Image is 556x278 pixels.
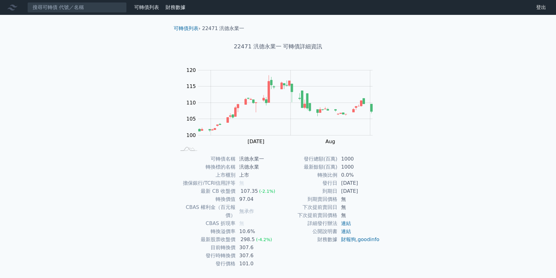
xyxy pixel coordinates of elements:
td: 公開說明書 [278,227,337,236]
td: 詳細發行辦法 [278,219,337,227]
td: 1000 [337,155,380,163]
td: , [337,236,380,244]
td: 97.04 [235,195,278,203]
td: 無 [337,195,380,203]
li: › [174,25,200,32]
td: 無 [337,211,380,219]
span: 無承作 [239,208,254,214]
td: 上市 [235,171,278,179]
td: 可轉債名稱 [176,155,235,163]
span: (-4.2%) [256,237,272,242]
td: 到期賣回價格 [278,195,337,203]
td: 最新股票收盤價 [176,236,235,244]
td: [DATE] [337,187,380,195]
td: 無 [337,203,380,211]
td: 轉換比例 [278,171,337,179]
td: 轉換標的名稱 [176,163,235,171]
a: goodinfo [358,236,379,242]
tspan: [DATE] [248,139,264,144]
a: 可轉債列表 [174,25,198,31]
div: 298.5 [239,236,256,244]
td: 307.6 [235,252,278,260]
td: 汎德永業 [235,163,278,171]
span: (-2.1%) [259,189,275,194]
td: 轉換價值 [176,195,235,203]
td: 最新 CB 收盤價 [176,187,235,195]
td: [DATE] [337,179,380,187]
td: 1000 [337,163,380,171]
a: 財報狗 [341,236,356,242]
td: CBAS 折現率 [176,219,235,227]
tspan: Aug [326,139,335,144]
h1: 22471 汎德永業一 可轉債詳細資訊 [169,42,387,51]
td: 發行時轉換價 [176,252,235,260]
td: 最新餘額(百萬) [278,163,337,171]
td: 汎德永業一 [235,155,278,163]
a: 登出 [531,2,551,12]
span: 無 [239,220,244,226]
td: 目前轉換價 [176,244,235,252]
td: 轉換溢價率 [176,227,235,236]
td: 財務數據 [278,236,337,244]
a: 連結 [341,228,351,234]
td: 擔保銀行/TCRI信用評等 [176,179,235,187]
tspan: 115 [186,83,196,89]
td: 307.6 [235,244,278,252]
td: 10.6% [235,227,278,236]
td: CBAS 權利金（百元報價） [176,203,235,219]
td: 0.0% [337,171,380,179]
td: 發行總額(百萬) [278,155,337,163]
td: 上市櫃別 [176,171,235,179]
li: 22471 汎德永業一 [202,25,244,32]
g: Chart [183,67,382,144]
td: 發行價格 [176,260,235,268]
td: 到期日 [278,187,337,195]
a: 連結 [341,220,351,226]
input: 搜尋可轉債 代號／名稱 [27,2,127,13]
a: 財務數據 [166,4,185,10]
tspan: 110 [186,100,196,106]
tspan: 120 [186,67,196,73]
span: 無 [239,180,244,186]
td: 101.0 [235,260,278,268]
div: 107.35 [239,187,259,195]
tspan: 105 [186,116,196,122]
td: 下次提前賣回日 [278,203,337,211]
a: 可轉債列表 [134,4,159,10]
td: 發行日 [278,179,337,187]
tspan: 100 [186,132,196,138]
td: 下次提前賣回價格 [278,211,337,219]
